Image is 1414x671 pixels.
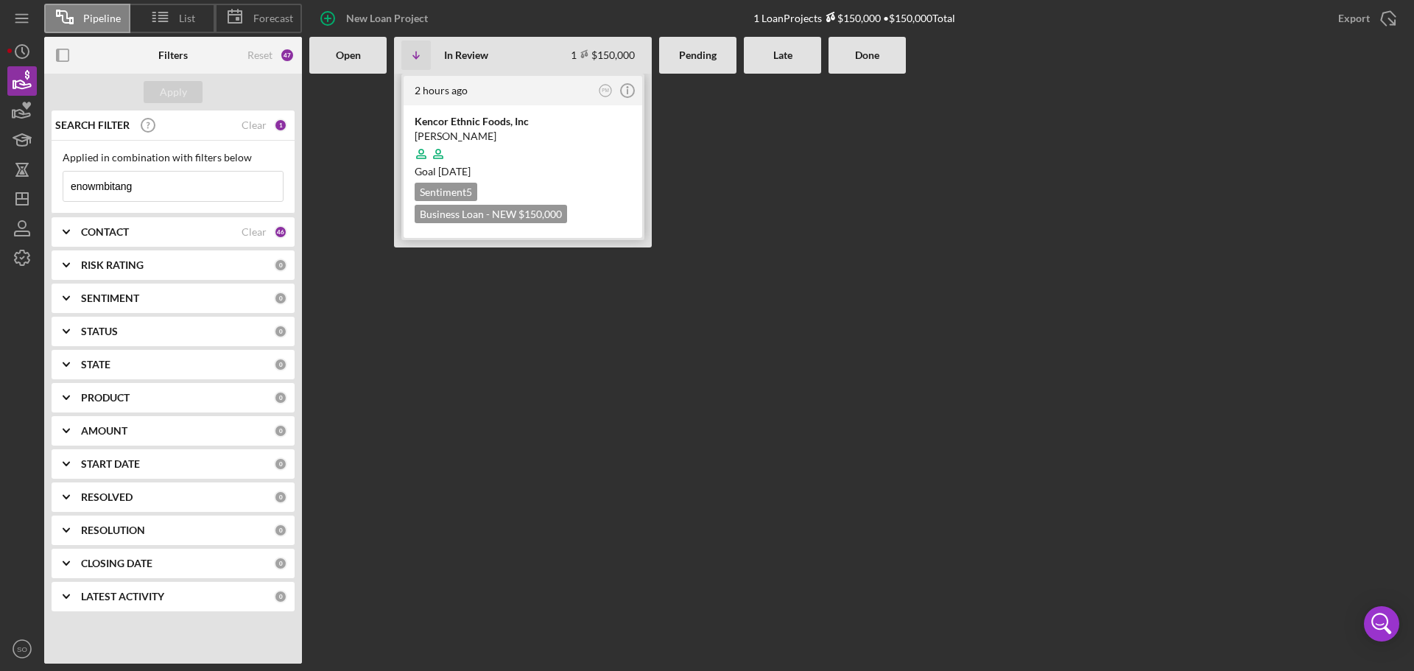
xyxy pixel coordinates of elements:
[81,259,144,271] b: RISK RATING
[17,645,27,653] text: SO
[81,392,130,404] b: PRODUCT
[81,359,110,370] b: STATE
[679,49,717,61] b: Pending
[274,524,287,537] div: 0
[1323,4,1407,33] button: Export
[336,49,361,61] b: Open
[274,491,287,504] div: 0
[415,114,631,129] div: Kencor Ethnic Foods, Inc
[415,129,631,144] div: [PERSON_NAME]
[81,591,164,603] b: LATEST ACTIVITY
[242,226,267,238] div: Clear
[438,165,471,178] time: 10/13/2025
[415,165,471,178] span: Goal
[822,12,881,24] div: $150,000
[81,292,139,304] b: SENTIMENT
[274,292,287,305] div: 0
[81,458,140,470] b: START DATE
[280,48,295,63] div: 47
[602,88,609,93] text: PM
[55,119,130,131] b: SEARCH FILTER
[346,4,428,33] div: New Loan Project
[81,425,127,437] b: AMOUNT
[1338,4,1370,33] div: Export
[444,49,488,61] b: In Review
[274,557,287,570] div: 0
[253,13,293,24] span: Forecast
[144,81,203,103] button: Apply
[274,225,287,239] div: 46
[753,12,955,24] div: 1 Loan Projects • $150,000 Total
[81,326,118,337] b: STATUS
[274,119,287,132] div: 1
[571,49,635,61] div: 1 $150,000
[81,558,152,569] b: CLOSING DATE
[274,457,287,471] div: 0
[158,49,188,61] b: Filters
[596,81,616,101] button: PM
[415,84,468,96] time: 2025-09-16 15:47
[81,491,133,503] b: RESOLVED
[63,152,284,164] div: Applied in combination with filters below
[274,590,287,603] div: 0
[242,119,267,131] div: Clear
[518,208,562,220] span: $150,000
[773,49,792,61] b: Late
[274,259,287,272] div: 0
[401,74,644,240] a: 2 hours agoPMKencor Ethnic Foods, Inc[PERSON_NAME]Goal [DATE]Sentiment5Business Loan - NEW $150,000
[83,13,121,24] span: Pipeline
[309,4,443,33] button: New Loan Project
[274,358,287,371] div: 0
[274,391,287,404] div: 0
[855,49,879,61] b: Done
[1364,606,1399,642] div: Open Intercom Messenger
[415,183,477,201] div: Sentiment 5
[247,49,272,61] div: Reset
[81,226,129,238] b: CONTACT
[415,205,567,223] div: Business Loan - NEW
[274,325,287,338] div: 0
[7,634,37,664] button: SO
[160,81,187,103] div: Apply
[274,424,287,438] div: 0
[81,524,145,536] b: RESOLUTION
[179,13,195,24] span: List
